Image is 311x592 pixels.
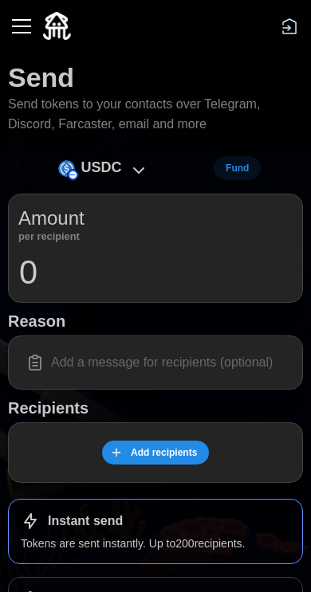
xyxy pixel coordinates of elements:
span: Fund [226,157,249,179]
h1: Recipients [8,398,303,418]
input: 0 [18,253,293,292]
h1: Reason [8,311,303,331]
img: Quidli [43,12,71,40]
p: Send tokens to your contacts over Telegram, Discord, Farcaster, email and more [8,95,303,135]
p: Tokens are sent instantly. Up to 200 recipients. [21,535,290,551]
p: USDC [81,156,122,179]
input: Add a message for recipients (optional) [18,346,293,379]
button: Add recipients [102,441,210,465]
h1: Send [8,60,74,95]
p: Amount [18,204,85,233]
button: Connect [276,13,303,40]
img: USDC (on Base) [58,160,75,177]
span: Add recipients [131,441,197,464]
p: per recipient [18,233,85,241]
h1: Instant send [48,513,123,530]
button: Fund [214,156,261,180]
